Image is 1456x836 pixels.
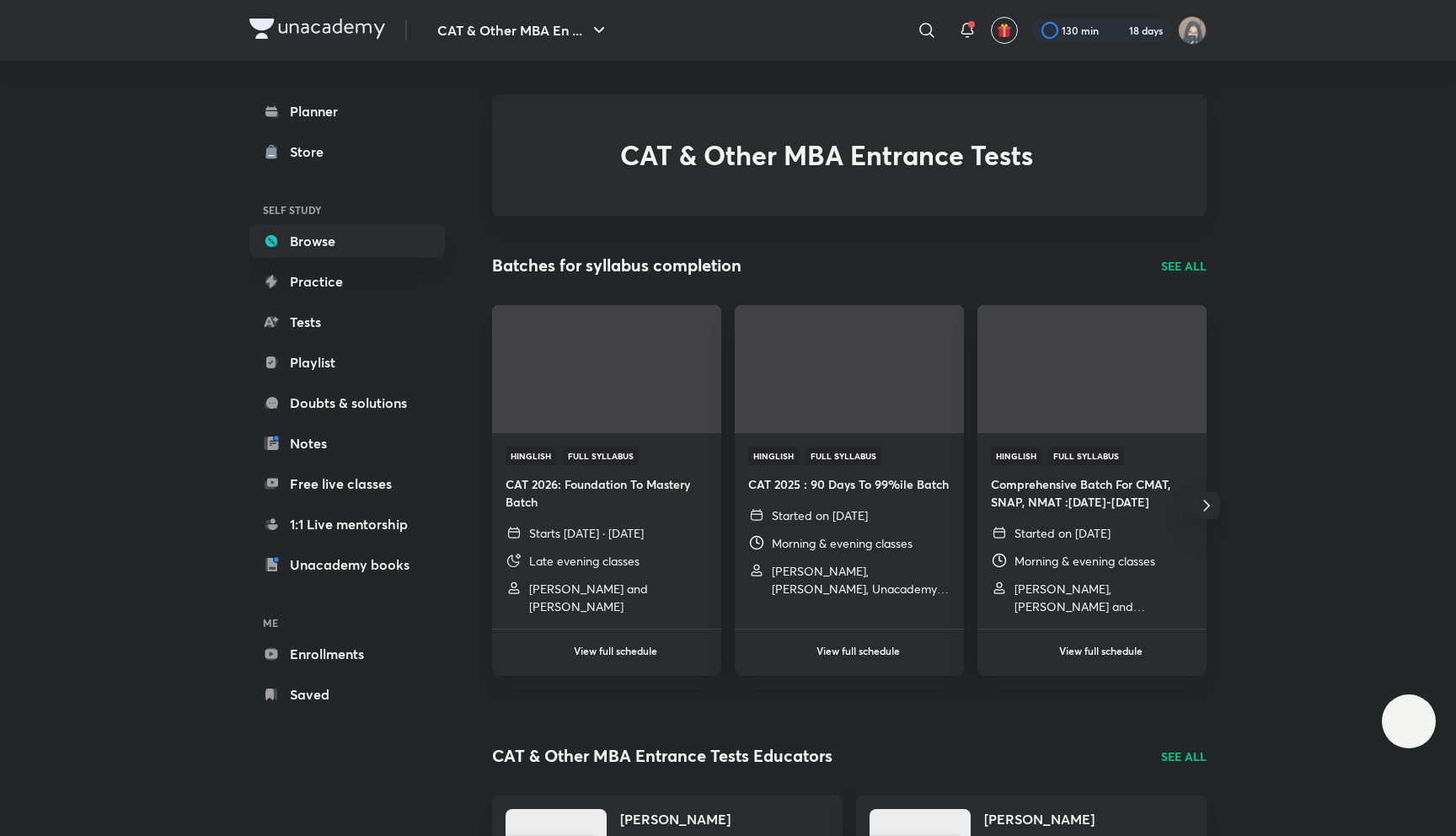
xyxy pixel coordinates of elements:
[1109,22,1126,39] img: streak
[533,128,586,182] img: CAT & Other MBA Entrance Tests
[249,135,445,169] a: Store
[806,447,881,465] span: Full Syllabus
[492,743,832,769] h3: CAT & Other MBA Entrance Tests Educators
[1048,447,1124,465] span: Full Syllabus
[748,447,799,465] span: Hinglish
[991,475,1193,511] h4: Comprehensive Batch For CMAT, SNAP, NMAT :[DATE]-[DATE]
[1399,711,1419,731] img: ttu
[290,142,334,162] div: Store
[490,303,723,434] img: Thumbnail
[506,447,556,465] span: Hinglish
[529,580,708,615] p: Ravi Kumar and Amit Deepak Rohra
[249,224,445,258] a: Browse
[574,643,657,658] h6: View full schedule
[800,645,813,658] img: play
[249,196,445,224] h6: SELF STUDY
[557,645,570,658] img: play
[249,467,445,501] a: Free live classes
[991,447,1041,465] span: Hinglish
[620,809,731,829] h4: [PERSON_NAME]
[427,13,619,47] button: CAT & Other MBA En ...
[529,524,644,542] p: Starts [DATE] · [DATE]
[249,265,445,298] a: Practice
[620,139,1033,171] h2: CAT & Other MBA Entrance Tests
[984,809,1095,829] h4: [PERSON_NAME]
[249,19,385,39] img: Company Logo
[1014,524,1111,542] p: Started on [DATE]
[249,386,445,420] a: Doubts & solutions
[1059,643,1143,658] h6: View full schedule
[249,548,445,581] a: Unacademy books
[492,253,741,278] h2: Batches for syllabus completion
[1042,645,1056,658] img: play
[1014,580,1193,615] p: Lokesh Agarwal, Deepika Awasthi and Ronakkumar Shah
[748,475,950,493] h4: CAT 2025 : 90 Days To 99%ile Batch
[249,19,385,43] a: Company Logo
[249,305,445,339] a: Tests
[249,678,445,711] a: Saved
[1178,16,1207,45] img: Jarul Jangid
[1161,257,1207,275] a: SEE ALL
[506,475,708,511] h4: CAT 2026: Foundation To Mastery Batch
[529,552,640,570] p: Late evening classes
[816,643,900,658] h6: View full schedule
[249,94,445,128] a: Planner
[249,637,445,671] a: Enrollments
[977,305,1207,629] a: ThumbnailHinglishFull SyllabusComprehensive Batch For CMAT, SNAP, NMAT :[DATE]-[DATE]Started on [...
[975,303,1208,434] img: Thumbnail
[492,305,721,629] a: ThumbnailHinglishFull SyllabusCAT 2026: Foundation To Mastery BatchStarts [DATE] · [DATE]Late eve...
[991,17,1018,44] button: avatar
[997,23,1012,38] img: avatar
[1014,552,1155,570] p: Morning & evening classes
[735,305,964,611] a: ThumbnailHinglishFull SyllabusCAT 2025 : 90 Days To 99%ile BatchStarted on [DATE]Morning & evenin...
[249,346,445,379] a: Playlist
[249,608,445,637] h6: ME
[772,534,913,552] p: Morning & evening classes
[563,447,639,465] span: Full Syllabus
[732,303,966,434] img: Thumbnail
[772,506,868,524] p: Started on [DATE]
[772,562,950,598] p: Lokesh Agarwal, Ravi Kumar, Unacademy CAT & Other MBA Entrance Tests and 1 more
[1161,748,1207,765] a: SEE ALL
[249,426,445,460] a: Notes
[249,507,445,541] a: 1:1 Live mentorship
